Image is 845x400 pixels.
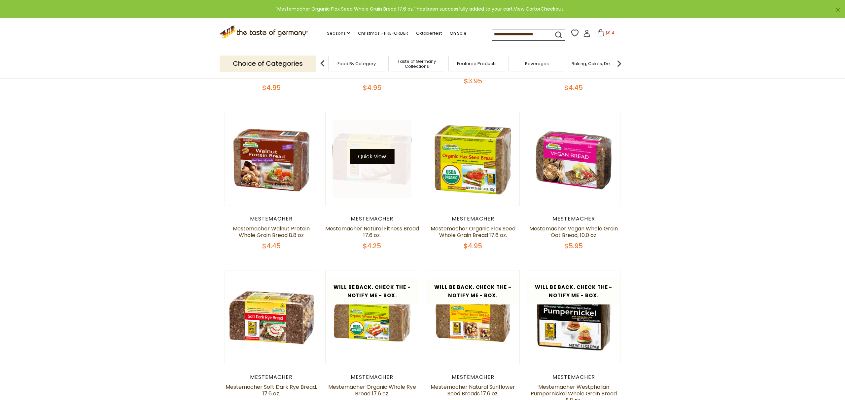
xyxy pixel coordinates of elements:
[5,5,834,13] div: "Mestemacher Organic Flax Seed Whole Grain Bread 17.6 oz." has been successfully added to your ca...
[325,225,419,239] a: Mestemacher Natural Fitness Bread 17.6 oz.
[262,241,281,251] span: $4.45
[328,383,416,397] a: Mestemacher Organic Whole Rye Bread 17.6 oz.
[225,374,319,380] div: Mestemacher
[337,61,376,66] a: Food By Category
[225,270,318,364] img: Mestemacher
[592,29,620,39] button: $9.4
[613,57,626,70] img: next arrow
[529,225,618,239] a: Mestemacher Vegan Whole Grain Oat Bread, 10.0 oz
[431,383,515,397] a: Mestemacher Natural Sunflower Seed Breads 17.6 oz.
[525,61,549,66] a: Beverages
[363,83,381,92] span: $4.95
[226,383,317,397] a: Mestemacher Soft Dark Rye Bread, 17.6 oz.
[326,270,419,364] img: Mestemacher
[527,374,621,380] div: Mestemacher
[358,30,408,37] a: Christmas - PRE-ORDER
[606,30,615,36] span: $9.4
[262,83,281,92] span: $4.95
[431,225,515,239] a: Mestemacher Organic Flax Seed Whole Grain Bread 17.6 oz.
[426,374,520,380] div: Mestemacher
[416,30,442,37] a: Oktoberfest
[426,112,520,206] img: Mestemacher
[541,6,563,12] a: Checkout
[225,216,319,222] div: Mestemacher
[457,61,497,66] a: Featured Products
[350,149,394,164] button: Quick View
[220,56,316,72] p: Choice of Categories
[527,112,620,206] img: Mestemacher
[390,59,443,69] a: Taste of Germany Collections
[325,216,419,222] div: Mestemacher
[527,216,621,222] div: Mestemacher
[233,225,310,239] a: Mestemacher Walnut Protein Whole Grain Bread 8.8 oz
[527,270,620,364] img: Mestemacher
[327,30,350,37] a: Seasons
[514,6,536,12] a: View Cart
[316,57,329,70] img: previous arrow
[464,241,482,251] span: $4.95
[426,216,520,222] div: Mestemacher
[225,112,318,206] img: Mestemacher
[572,61,623,66] a: Baking, Cakes, Desserts
[325,374,419,380] div: Mestemacher
[426,270,520,364] img: Mestemacher
[363,241,381,251] span: $4.25
[464,76,482,86] span: $3.95
[564,83,583,92] span: $4.45
[836,8,840,12] a: ×
[326,112,419,206] img: Mestemacher
[564,241,583,251] span: $5.95
[450,30,467,37] a: On Sale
